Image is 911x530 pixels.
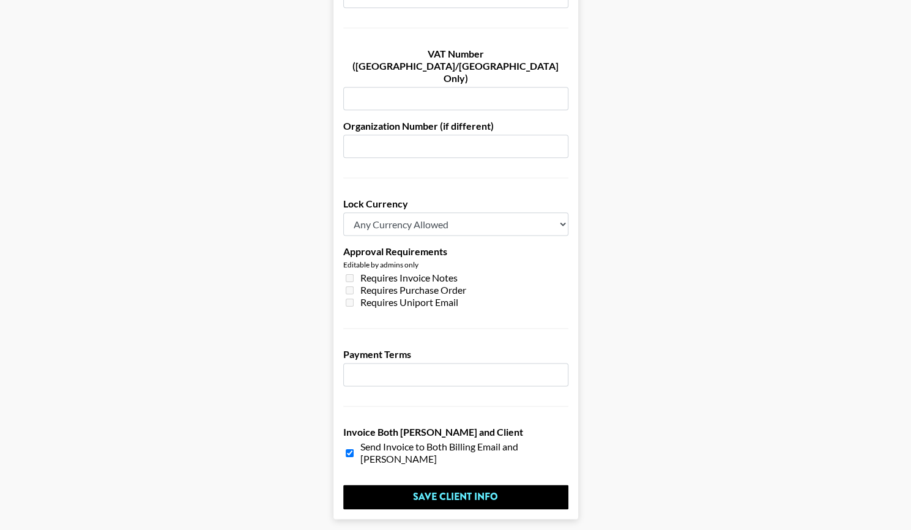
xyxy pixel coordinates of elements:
span: Requires Invoice Notes [360,272,458,284]
span: Send Invoice to Both Billing Email and [PERSON_NAME] [360,441,568,465]
label: Lock Currency [343,198,568,210]
div: Editable by admins only [343,260,568,269]
label: Organization Number (if different) [343,120,568,132]
label: VAT Number ([GEOGRAPHIC_DATA]/[GEOGRAPHIC_DATA] Only) [343,48,568,84]
input: Save Client Info [343,485,568,509]
label: Payment Terms [343,348,568,360]
span: Requires Uniport Email [360,296,458,308]
label: Approval Requirements [343,245,568,258]
span: Requires Purchase Order [360,284,466,296]
label: Invoice Both [PERSON_NAME] and Client [343,426,568,438]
